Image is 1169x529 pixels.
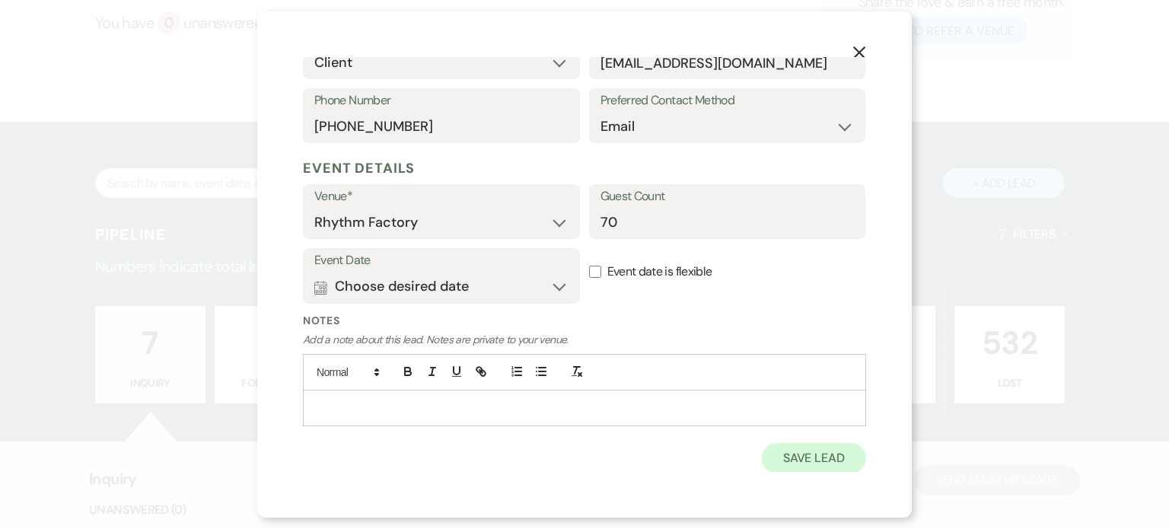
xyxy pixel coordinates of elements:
[589,266,601,278] input: Event date is flexible
[314,90,569,112] label: Phone Number
[589,248,866,296] label: Event date is flexible
[314,186,569,208] label: Venue*
[762,443,866,473] button: Save Lead
[600,90,855,112] label: Preferred Contact Method
[314,250,569,272] label: Event Date
[600,186,855,208] label: Guest Count
[314,272,569,302] button: Choose desired date
[303,332,866,348] p: Add a note about this lead. Notes are private to your venue.
[303,313,866,329] label: Notes
[303,157,866,180] h5: Event Details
